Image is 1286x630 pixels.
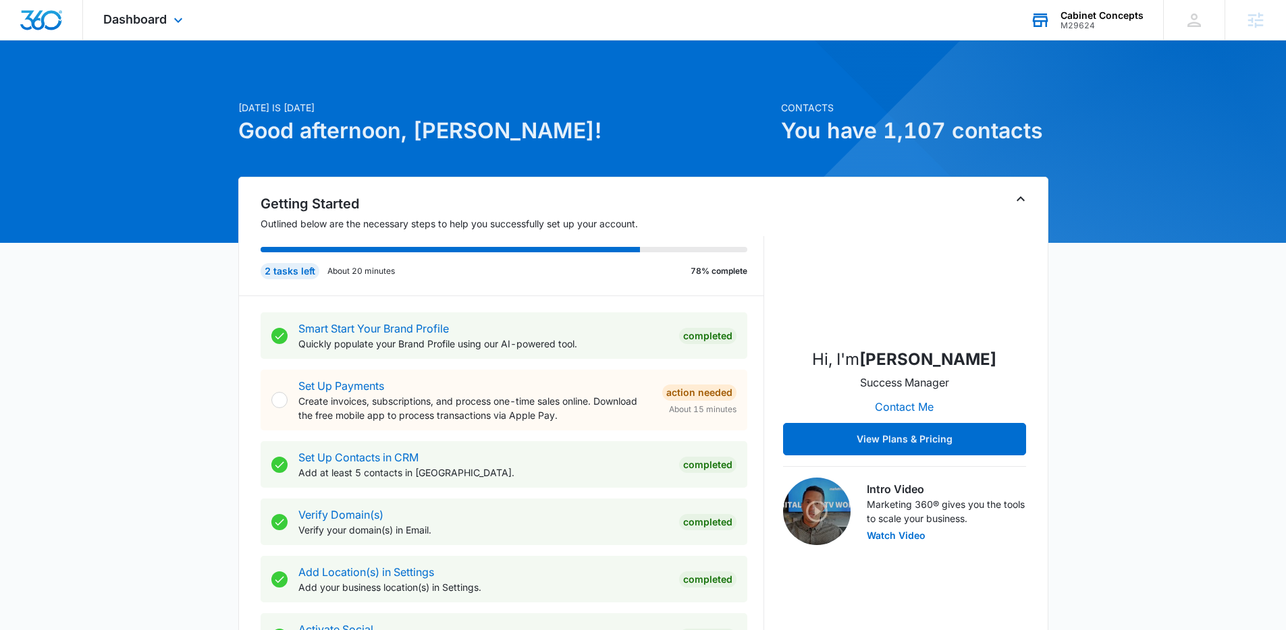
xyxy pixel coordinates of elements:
div: Action Needed [662,384,736,401]
a: Set Up Payments [298,379,384,393]
p: Add at least 5 contacts in [GEOGRAPHIC_DATA]. [298,465,668,480]
h1: You have 1,107 contacts [781,115,1048,147]
div: Completed [679,328,736,344]
p: Hi, I'm [812,347,996,372]
p: Marketing 360® gives you the tools to scale your business. [867,497,1026,525]
p: Contacts [781,101,1048,115]
button: Watch Video [867,531,926,540]
button: Toggle Collapse [1013,191,1029,207]
p: Add your business location(s) in Settings. [298,580,668,594]
div: Completed [679,514,736,530]
div: Completed [679,457,736,473]
p: About 20 minutes [327,265,395,277]
img: Cody McCoy [837,202,972,337]
p: 78% complete [691,265,747,277]
h3: Intro Video [867,481,1026,497]
h1: Good afternoon, [PERSON_NAME]! [238,115,773,147]
h2: Getting Started [261,194,764,214]
p: Verify your domain(s) in Email. [298,523,668,537]
a: Smart Start Your Brand Profile [298,322,449,335]
span: About 15 minutes [669,403,736,416]
p: Outlined below are the necessary steps to help you successfully set up your account. [261,217,764,231]
div: account name [1061,10,1144,21]
a: Add Location(s) in Settings [298,565,434,579]
p: Quickly populate your Brand Profile using our AI-powered tool. [298,337,668,351]
span: Dashboard [103,12,167,26]
p: Create invoices, subscriptions, and process one-time sales online. Download the free mobile app t... [298,394,651,422]
button: View Plans & Pricing [783,423,1026,455]
a: Verify Domain(s) [298,508,383,521]
p: Success Manager [860,374,949,391]
a: Set Up Contacts in CRM [298,451,419,464]
button: Contact Me [861,391,947,423]
div: Completed [679,571,736,588]
img: Intro Video [783,478,851,545]
strong: [PERSON_NAME] [859,349,996,369]
div: 2 tasks left [261,263,319,279]
p: [DATE] is [DATE] [238,101,773,115]
div: account id [1061,21,1144,30]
